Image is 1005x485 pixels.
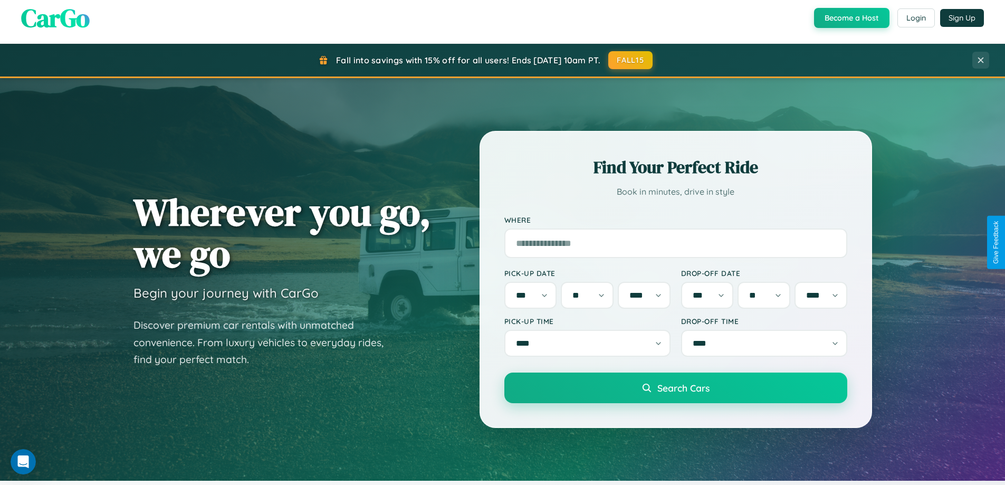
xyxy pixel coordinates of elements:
div: Give Feedback [992,221,1000,264]
span: CarGo [21,1,90,35]
span: Search Cars [657,382,710,394]
button: Become a Host [814,8,889,28]
button: Login [897,8,935,27]
button: Sign Up [940,9,984,27]
label: Drop-off Time [681,317,847,326]
h3: Begin your journey with CarGo [133,285,319,301]
button: FALL15 [608,51,653,69]
p: Book in minutes, drive in style [504,184,847,199]
label: Pick-up Time [504,317,671,326]
h1: Wherever you go, we go [133,191,431,274]
h2: Find Your Perfect Ride [504,156,847,179]
label: Pick-up Date [504,269,671,278]
label: Where [504,215,847,224]
p: Discover premium car rentals with unmatched convenience. From luxury vehicles to everyday rides, ... [133,317,397,368]
iframe: Intercom live chat [11,449,36,474]
span: Fall into savings with 15% off for all users! Ends [DATE] 10am PT. [336,55,600,65]
label: Drop-off Date [681,269,847,278]
button: Search Cars [504,373,847,403]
